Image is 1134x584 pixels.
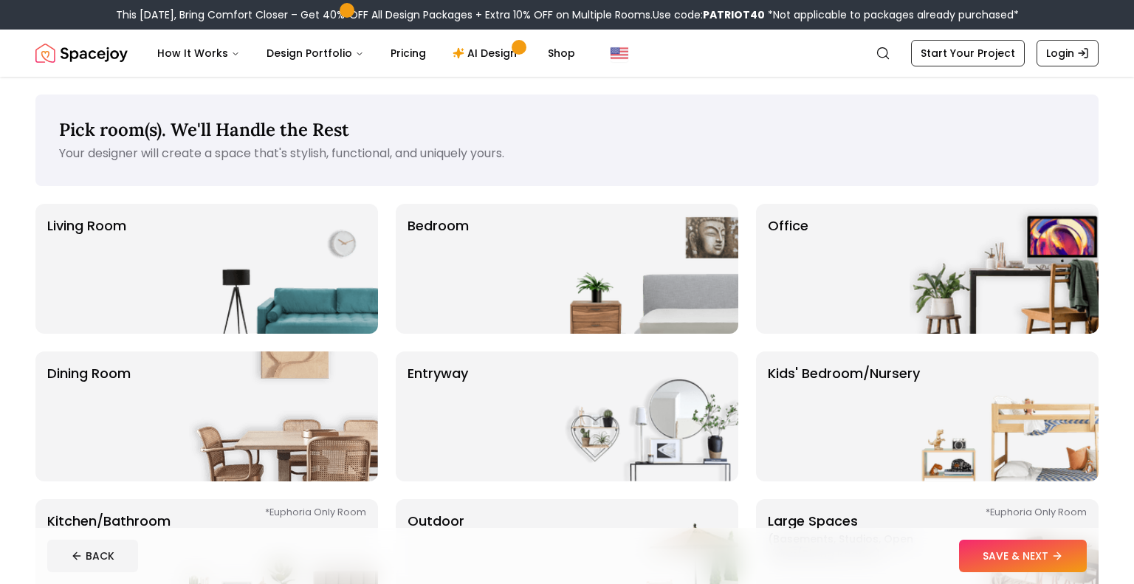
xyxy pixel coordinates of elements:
[703,7,765,22] b: PATRIOT40
[441,38,533,68] a: AI Design
[911,40,1025,66] a: Start Your Project
[549,204,738,334] img: Bedroom
[765,7,1019,22] span: *Not applicable to packages already purchased*
[611,44,628,62] img: United States
[47,540,138,572] button: BACK
[408,216,469,322] p: Bedroom
[536,38,587,68] a: Shop
[59,118,349,141] span: Pick room(s). We'll Handle the Rest
[59,145,1075,162] p: Your designer will create a space that's stylish, functional, and uniquely yours.
[189,204,378,334] img: Living Room
[116,7,1019,22] div: This [DATE], Bring Comfort Closer – Get 40% OFF All Design Packages + Extra 10% OFF on Multiple R...
[145,38,587,68] nav: Main
[768,216,808,322] p: Office
[35,30,1099,77] nav: Global
[255,38,376,68] button: Design Portfolio
[35,38,128,68] a: Spacejoy
[35,38,128,68] img: Spacejoy Logo
[549,351,738,481] img: entryway
[145,38,252,68] button: How It Works
[959,540,1087,572] button: SAVE & NEXT
[379,38,438,68] a: Pricing
[189,351,378,481] img: Dining Room
[910,351,1099,481] img: Kids' Bedroom/Nursery
[910,204,1099,334] img: Office
[768,363,920,470] p: Kids' Bedroom/Nursery
[47,363,131,470] p: Dining Room
[47,216,126,322] p: Living Room
[408,363,468,470] p: entryway
[1037,40,1099,66] a: Login
[653,7,765,22] span: Use code:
